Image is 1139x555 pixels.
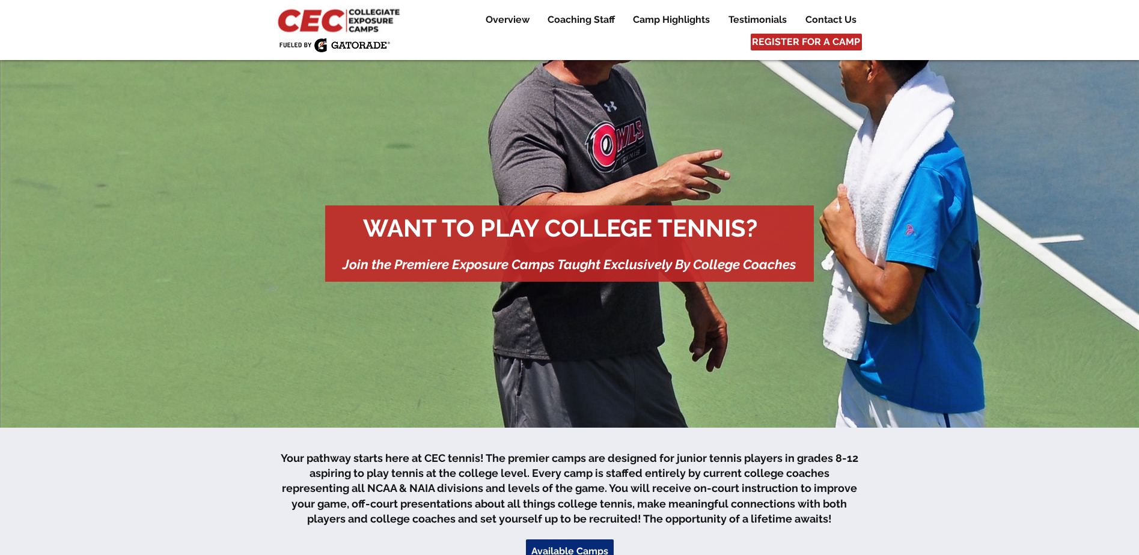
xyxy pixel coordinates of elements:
a: Contact Us [796,13,865,27]
img: CEC Logo Primary_edited.jpg [275,6,405,34]
span: REGISTER FOR A CAMP [752,35,860,49]
span: Join the Premiere Exposure Camps Taught Exclusively By College Coaches [343,256,796,272]
nav: Site [468,13,865,27]
span: Your pathway starts here at CEC tennis! The premier camps are designed for junior tennis players ... [281,452,858,525]
a: Camp Highlights [624,13,719,27]
p: Coaching Staff [542,13,621,27]
a: Coaching Staff [539,13,623,27]
img: Fueled by Gatorade.png [279,38,390,52]
p: Camp Highlights [627,13,716,27]
a: REGISTER FOR A CAMP [751,34,862,50]
span: WANT TO PLAY COLLEGE TENNIS? [363,214,757,242]
p: Contact Us [799,13,863,27]
a: Overview [477,13,538,27]
p: Testimonials [722,13,793,27]
a: Testimonials [719,13,796,27]
p: Overview [480,13,536,27]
